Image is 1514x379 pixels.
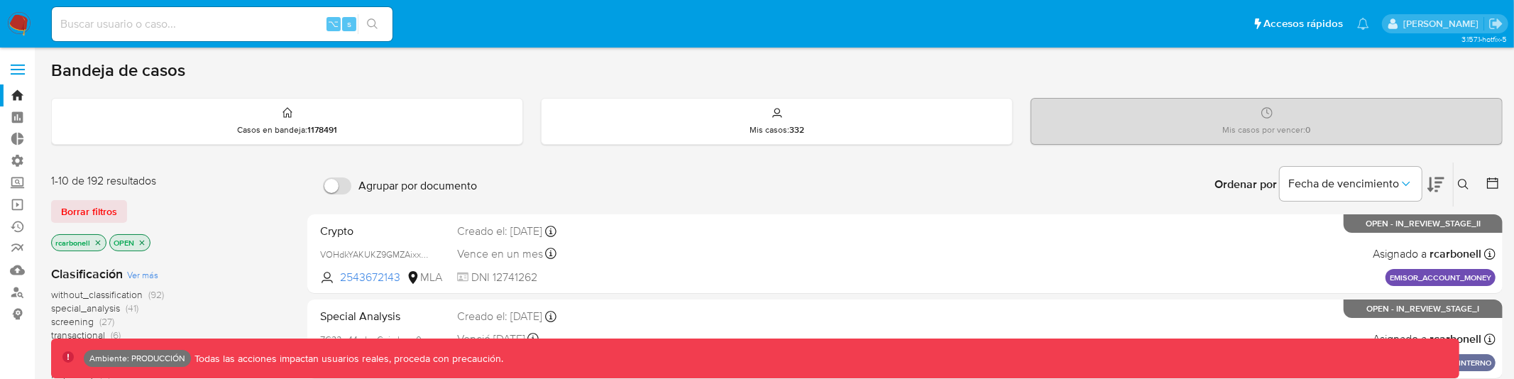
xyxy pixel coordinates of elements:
[1488,16,1503,31] a: Salir
[191,352,503,366] p: Todas las acciones impactan usuarios reales, proceda con precaución.
[1357,18,1369,30] a: Notificaciones
[358,14,387,34] button: search-icon
[89,356,185,361] p: Ambiente: PRODUCCIÓN
[1403,17,1483,31] p: ramiro.carbonell@mercadolibre.com.co
[52,15,393,33] input: Buscar usuario o caso...
[347,17,351,31] span: s
[1263,16,1343,31] span: Accesos rápidos
[328,17,339,31] span: ⌥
